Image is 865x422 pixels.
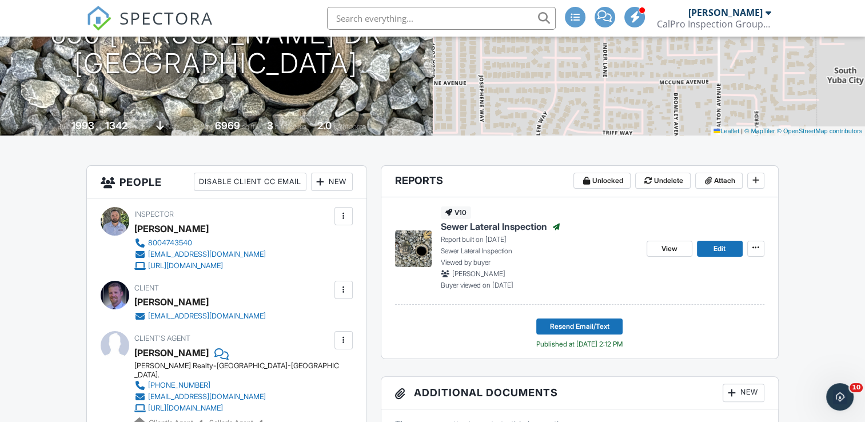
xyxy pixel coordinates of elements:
[189,122,213,131] span: Lot Size
[87,166,366,198] h3: People
[275,122,306,131] span: bedrooms
[134,210,174,218] span: Inspector
[71,120,94,132] div: 1993
[148,312,266,321] div: [EMAIL_ADDRESS][DOMAIN_NAME]
[86,6,111,31] img: The Best Home Inspection Software - Spectora
[134,403,331,414] a: [URL][DOMAIN_NAME]
[327,7,556,30] input: Search everything...
[826,383,854,411] iframe: Intercom live chat
[148,238,192,248] div: 8004743540
[148,392,266,401] div: [EMAIL_ADDRESS][DOMAIN_NAME]
[105,120,127,132] div: 1342
[148,250,266,259] div: [EMAIL_ADDRESS][DOMAIN_NAME]
[723,384,764,402] div: New
[311,173,353,191] div: New
[317,120,332,132] div: 2.0
[148,261,223,270] div: [URL][DOMAIN_NAME]
[194,173,306,191] div: Disable Client CC Email
[50,19,382,79] h1: 650 [PERSON_NAME] Dr [GEOGRAPHIC_DATA]
[134,237,266,249] a: 8004743540
[148,404,223,413] div: [URL][DOMAIN_NAME]
[381,377,778,409] h3: Additional Documents
[134,249,266,260] a: [EMAIL_ADDRESS][DOMAIN_NAME]
[850,383,863,392] span: 10
[741,128,743,134] span: |
[688,7,763,18] div: [PERSON_NAME]
[119,6,213,30] span: SPECTORA
[134,344,209,361] div: [PERSON_NAME]
[134,260,266,272] a: [URL][DOMAIN_NAME]
[134,310,266,322] a: [EMAIL_ADDRESS][DOMAIN_NAME]
[215,120,240,132] div: 6969
[134,284,159,292] span: Client
[86,15,213,39] a: SPECTORA
[713,128,739,134] a: Leaflet
[134,293,209,310] div: [PERSON_NAME]
[134,334,190,343] span: Client's Agent
[242,122,256,131] span: sq.ft.
[134,391,331,403] a: [EMAIL_ADDRESS][DOMAIN_NAME]
[129,122,145,131] span: sq. ft.
[166,122,178,131] span: slab
[333,122,366,131] span: bathrooms
[148,381,210,390] div: [PHONE_NUMBER]
[134,380,331,391] a: [PHONE_NUMBER]
[777,128,862,134] a: © OpenStreetMap contributors
[57,122,70,131] span: Built
[744,128,775,134] a: © MapTiler
[134,361,340,380] div: [PERSON_NAME] Realty-[GEOGRAPHIC_DATA]-[GEOGRAPHIC_DATA].
[657,18,771,30] div: CalPro Inspection Group Sac
[134,220,209,237] div: [PERSON_NAME]
[267,120,273,132] div: 3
